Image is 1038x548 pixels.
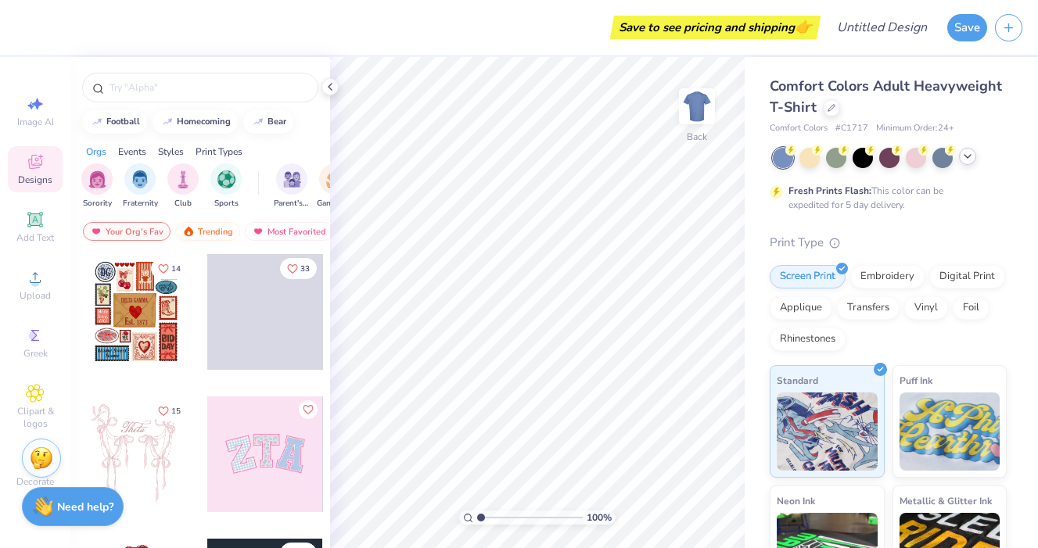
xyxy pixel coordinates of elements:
span: 15 [171,407,181,415]
div: Your Org's Fav [83,222,171,241]
span: Standard [777,372,818,389]
img: Game Day Image [326,170,344,188]
img: trending.gif [182,226,195,237]
div: Transfers [837,296,900,320]
div: Save to see pricing and shipping [614,16,817,39]
button: filter button [123,163,158,210]
span: Fraternity [123,198,158,210]
img: Sorority Image [88,170,106,188]
div: Embroidery [850,265,925,288]
span: 33 [300,265,310,273]
span: Decorate [16,475,54,488]
button: football [82,110,147,134]
img: most_fav.gif [90,226,102,237]
button: filter button [274,163,310,210]
strong: Need help? [57,500,113,514]
div: bear [268,117,286,126]
div: football [106,117,140,126]
button: filter button [167,163,199,210]
img: most_fav.gif [252,226,264,237]
div: filter for Club [167,163,199,210]
button: homecoming [153,110,238,134]
span: 100 % [587,510,612,525]
span: Clipart & logos [8,405,63,430]
span: Metallic & Glitter Ink [900,492,992,509]
div: This color can be expedited for 5 day delivery. [788,184,981,212]
img: Parent's Weekend Image [283,170,301,188]
span: Image AI [17,116,54,128]
span: Comfort Colors Adult Heavyweight T-Shirt [770,77,1002,116]
div: Digital Print [929,265,1005,288]
span: Puff Ink [900,372,932,389]
span: # C1717 [835,122,868,135]
div: Orgs [86,145,106,159]
div: filter for Parent's Weekend [274,163,310,210]
div: Screen Print [770,265,846,288]
button: Like [151,258,188,279]
button: filter button [81,163,113,210]
img: Fraternity Image [131,170,149,188]
button: Save [947,14,987,41]
img: trend_line.gif [252,117,264,127]
div: Vinyl [904,296,948,320]
span: Add Text [16,231,54,244]
span: Greek [23,347,48,360]
span: Sports [214,198,239,210]
button: bear [243,110,293,134]
span: Club [174,198,192,210]
img: Sports Image [217,170,235,188]
span: 14 [171,265,181,273]
div: Print Type [770,234,1007,252]
img: Club Image [174,170,192,188]
div: Trending [175,222,240,241]
div: Back [687,130,707,144]
div: filter for Game Day [317,163,353,210]
div: Rhinestones [770,328,846,351]
div: Applique [770,296,832,320]
button: Like [151,400,188,421]
button: Like [280,258,317,279]
span: Comfort Colors [770,122,828,135]
img: Puff Ink [900,392,1000,471]
span: Minimum Order: 24 + [876,122,954,135]
div: filter for Sorority [81,163,113,210]
button: Like [299,400,318,419]
div: filter for Sports [210,163,242,210]
div: homecoming [177,117,231,126]
span: 👉 [795,17,812,36]
img: Back [681,91,713,122]
div: filter for Fraternity [123,163,158,210]
button: filter button [210,163,242,210]
div: Events [118,145,146,159]
input: Try "Alpha" [108,80,308,95]
strong: Fresh Prints Flash: [788,184,871,197]
button: filter button [317,163,353,210]
span: Upload [20,289,51,302]
div: Print Types [196,145,242,159]
span: Sorority [83,198,112,210]
img: Standard [777,392,878,471]
div: Styles [158,145,184,159]
span: Game Day [317,198,353,210]
input: Untitled Design [824,12,939,43]
img: trend_line.gif [161,117,174,127]
span: Parent's Weekend [274,198,310,210]
span: Designs [18,174,52,186]
div: Most Favorited [245,222,333,241]
span: Neon Ink [777,492,815,509]
div: Foil [953,296,990,320]
img: trend_line.gif [91,117,103,127]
